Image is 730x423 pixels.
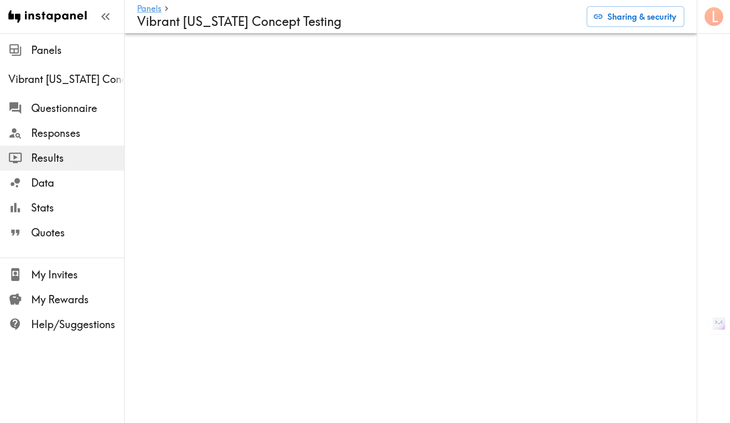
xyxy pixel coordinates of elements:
span: Results [31,151,124,165]
span: Quotes [31,225,124,240]
span: My Invites [31,267,124,282]
span: Data [31,176,124,190]
span: Vibrant [US_STATE] Concept Testing [8,72,124,87]
span: Responses [31,126,124,140]
button: Sharing & security [587,6,684,27]
span: L [711,8,718,26]
span: Panels [31,43,124,58]
span: Questionnaire [31,101,124,116]
div: Vibrant Arizona Concept Testing [8,72,124,87]
a: Panels [137,4,161,14]
button: L [704,6,724,27]
span: Help/Suggestions [31,317,124,332]
span: Stats [31,201,124,215]
h4: Vibrant [US_STATE] Concept Testing [137,14,578,29]
span: My Rewards [31,292,124,307]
